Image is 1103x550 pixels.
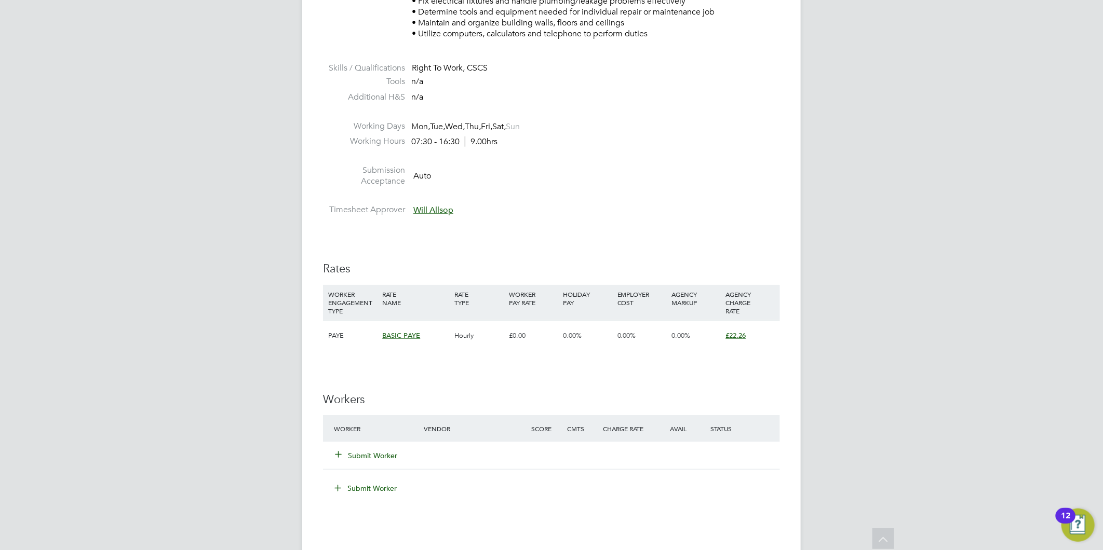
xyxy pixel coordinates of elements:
[335,450,398,461] button: Submit Worker
[1061,508,1095,542] button: Open Resource Center, 12 new notifications
[326,285,380,320] div: WORKER ENGAGEMENT TYPE
[323,392,780,407] h3: Workers
[413,171,431,181] span: Auto
[323,165,405,187] label: Submission Acceptance
[506,121,520,132] span: Sun
[726,331,746,340] span: £22.26
[529,419,564,438] div: Score
[560,285,614,312] div: HOLIDAY PAY
[411,121,430,132] span: Mon,
[669,285,723,312] div: AGENCY MARKUP
[564,419,600,438] div: Cmts
[411,136,497,147] div: 07:30 - 16:30
[411,92,423,102] span: n/a
[654,419,708,438] div: Avail
[411,76,423,87] span: n/a
[323,76,405,87] label: Tools
[413,205,453,215] span: Will Allsop
[331,419,421,438] div: Worker
[452,285,506,312] div: RATE TYPE
[600,419,654,438] div: Charge Rate
[323,121,405,132] label: Working Days
[452,321,506,351] div: Hourly
[421,419,529,438] div: Vendor
[465,136,497,147] span: 9.00hrs
[481,121,492,132] span: Fri,
[492,121,506,132] span: Sat,
[617,331,636,340] span: 0.00%
[506,285,560,312] div: WORKER PAY RATE
[323,262,780,277] h3: Rates
[723,285,777,320] div: AGENCY CHARGE RATE
[327,480,405,497] button: Submit Worker
[506,321,560,351] div: £0.00
[615,285,669,312] div: EMPLOYER COST
[430,121,445,132] span: Tue,
[323,136,405,147] label: Working Hours
[380,285,452,312] div: RATE NAME
[563,331,582,340] span: 0.00%
[323,63,405,74] label: Skills / Qualifications
[382,331,420,340] span: BASIC PAYE
[465,121,481,132] span: Thu,
[323,204,405,215] label: Timesheet Approver
[445,121,465,132] span: Wed,
[708,419,780,438] div: Status
[412,63,780,74] div: Right To Work, CSCS
[671,331,690,340] span: 0.00%
[326,321,380,351] div: PAYE
[1061,516,1070,529] div: 12
[323,92,405,103] label: Additional H&S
